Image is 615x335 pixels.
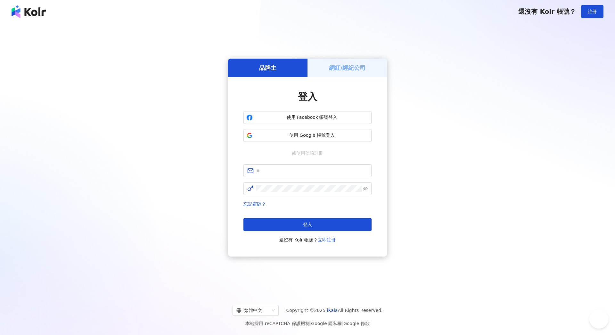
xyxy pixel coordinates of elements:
[311,321,342,326] a: Google 隱私權
[243,129,372,142] button: 使用 Google 帳號登入
[518,8,576,15] span: 還沒有 Kolr 帳號？
[310,321,311,326] span: |
[298,91,317,102] span: 登入
[236,305,269,315] div: 繁體中文
[588,9,597,14] span: 註冊
[243,111,372,124] button: 使用 Facebook 帳號登入
[318,237,336,242] a: 立即註冊
[245,320,369,327] span: 本站採用 reCAPTCHA 保護機制
[343,321,370,326] a: Google 條款
[287,150,328,157] span: 或使用信箱註冊
[589,309,609,329] iframe: Help Scout Beacon - Open
[243,218,372,231] button: 登入
[286,306,383,314] span: Copyright © 2025 All Rights Reserved.
[363,186,368,191] span: eye-invisible
[259,64,276,72] h5: 品牌主
[243,201,266,207] a: 忘記密碼？
[12,5,46,18] img: logo
[303,222,312,227] span: 登入
[342,321,343,326] span: |
[255,114,369,121] span: 使用 Facebook 帳號登入
[279,236,336,244] span: 還沒有 Kolr 帳號？
[581,5,603,18] button: 註冊
[255,132,369,139] span: 使用 Google 帳號登入
[329,64,366,72] h5: 網紅/經紀公司
[327,308,338,313] a: iKala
